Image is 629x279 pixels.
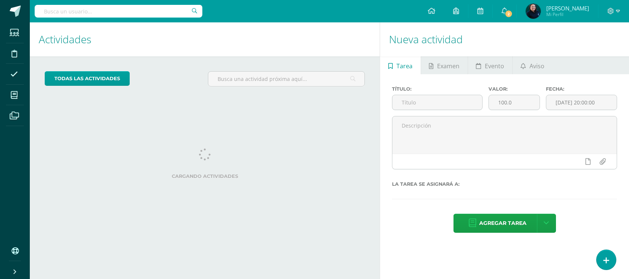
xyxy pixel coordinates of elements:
a: todas las Actividades [45,71,130,86]
span: Mi Perfil [546,11,589,18]
input: Busca un usuario... [35,5,202,18]
span: [PERSON_NAME] [546,4,589,12]
img: 025a7cf4a908f3c26f6a181e68158fd9.png [526,4,541,19]
label: La tarea se asignará a: [392,181,617,187]
label: Cargando actividades [45,173,365,179]
input: Título [392,95,482,110]
span: Aviso [530,57,544,75]
span: Agregar tarea [479,214,527,232]
input: Puntos máximos [489,95,540,110]
span: 2 [505,10,513,18]
a: Aviso [513,56,553,74]
span: Tarea [396,57,413,75]
a: Examen [421,56,468,74]
label: Título: [392,86,482,92]
span: Examen [437,57,459,75]
a: Evento [468,56,512,74]
label: Fecha: [546,86,617,92]
label: Valor: [489,86,540,92]
h1: Actividades [39,22,371,56]
input: Fecha de entrega [546,95,617,110]
span: Evento [485,57,504,75]
input: Busca una actividad próxima aquí... [208,72,365,86]
a: Tarea [380,56,420,74]
h1: Nueva actividad [389,22,620,56]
